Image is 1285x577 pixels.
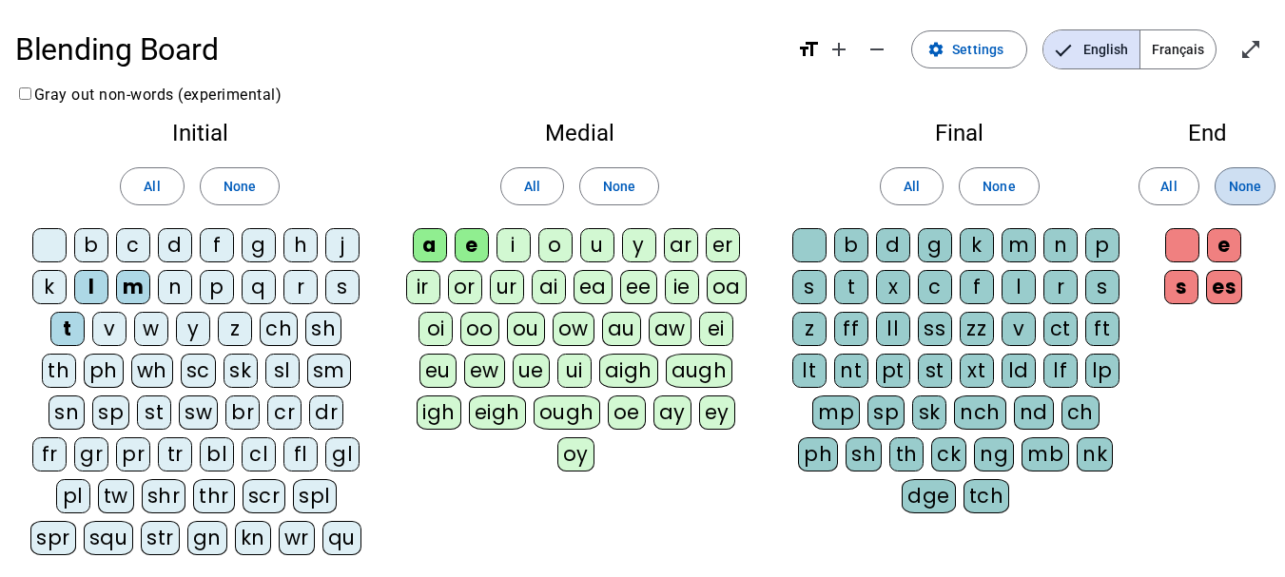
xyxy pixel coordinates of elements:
[580,228,614,262] div: u
[179,395,218,430] div: sw
[797,38,820,61] mat-icon: format_size
[305,312,341,346] div: sh
[242,228,276,262] div: g
[1239,38,1262,61] mat-icon: open_in_full
[84,521,134,555] div: squ
[960,228,994,262] div: k
[918,228,952,262] div: g
[399,122,759,144] h2: Medial
[1207,228,1241,262] div: e
[532,270,566,304] div: ai
[1229,175,1261,198] span: None
[960,354,994,388] div: xt
[1085,228,1120,262] div: p
[225,395,260,430] div: br
[455,228,489,262] div: e
[279,521,315,555] div: wr
[952,38,1003,61] span: Settings
[812,395,860,430] div: mp
[406,270,440,304] div: ir
[664,228,698,262] div: ar
[927,41,944,58] mat-icon: settings
[653,395,691,430] div: ay
[200,167,280,205] button: None
[1043,30,1139,68] span: English
[974,437,1014,471] div: ng
[490,270,524,304] div: ur
[1215,167,1275,205] button: None
[242,437,276,471] div: cl
[158,437,192,471] div: tr
[142,479,186,513] div: shr
[557,354,592,388] div: ui
[322,521,361,555] div: qu
[144,175,160,198] span: All
[92,312,127,346] div: v
[116,228,150,262] div: c
[419,354,457,388] div: eu
[283,437,318,471] div: fl
[413,228,447,262] div: a
[557,437,594,471] div: oy
[469,395,526,430] div: eigh
[309,395,343,430] div: dr
[176,312,210,346] div: y
[834,354,868,388] div: nt
[50,312,85,346] div: t
[1043,228,1078,262] div: n
[931,437,966,471] div: ck
[74,270,108,304] div: l
[500,167,564,205] button: All
[1043,270,1078,304] div: r
[513,354,550,388] div: ue
[1085,354,1120,388] div: lp
[1085,270,1120,304] div: s
[42,354,76,388] div: th
[904,175,920,198] span: All
[158,228,192,262] div: d
[880,167,944,205] button: All
[32,437,67,471] div: fr
[507,312,545,346] div: ou
[325,437,360,471] div: gl
[706,228,740,262] div: er
[92,395,129,430] div: sp
[846,437,882,471] div: sh
[699,395,735,430] div: ey
[15,19,782,80] h1: Blending Board
[1002,354,1036,388] div: ld
[1043,354,1078,388] div: lf
[911,30,1027,68] button: Settings
[84,354,124,388] div: ph
[1140,30,1216,68] span: Français
[187,521,227,555] div: gn
[960,312,994,346] div: zz
[49,395,85,430] div: sn
[524,175,540,198] span: All
[1159,122,1255,144] h2: End
[200,270,234,304] div: p
[267,395,302,430] div: cr
[56,479,90,513] div: pl
[283,228,318,262] div: h
[534,395,600,430] div: ough
[74,437,108,471] div: gr
[419,312,453,346] div: oi
[918,270,952,304] div: c
[599,354,658,388] div: aigh
[954,395,1006,430] div: nch
[792,312,827,346] div: z
[181,354,216,388] div: sc
[960,270,994,304] div: f
[15,86,282,104] label: Gray out non-words (experimental)
[417,395,461,430] div: igh
[496,228,531,262] div: i
[834,228,868,262] div: b
[260,312,298,346] div: ch
[120,167,184,205] button: All
[790,122,1129,144] h2: Final
[699,312,733,346] div: ei
[116,437,150,471] div: pr
[918,312,952,346] div: ss
[867,395,905,430] div: sp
